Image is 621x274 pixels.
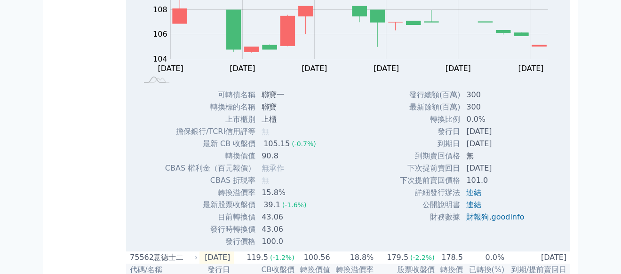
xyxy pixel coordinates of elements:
td: 18.8% [331,251,374,264]
span: 無 [262,176,269,185]
td: 15.8% [256,187,324,199]
a: 連結 [466,188,481,197]
div: 意德士二 [153,252,196,263]
td: 上市櫃別 [165,113,256,125]
td: [DATE] [199,251,234,264]
a: 財報狗 [466,212,489,221]
td: 詳細發行辦法 [399,187,461,199]
td: 0.0% [463,251,505,264]
td: 發行價格 [165,235,256,248]
td: 0.0% [461,113,532,125]
td: 101.0 [461,174,532,187]
tspan: [DATE] [445,63,470,72]
td: 公開說明書 [399,199,461,211]
td: 可轉債名稱 [165,89,256,101]
span: (-0.7%) [292,140,316,148]
a: 連結 [466,200,481,209]
span: (-1.6%) [282,201,307,209]
td: 最新股票收盤價 [165,199,256,211]
td: 300 [461,101,532,113]
td: 最新餘額(百萬) [399,101,461,113]
td: 到期日 [399,138,461,150]
div: 179.5 [385,252,410,263]
td: 下次提前賣回日 [399,162,461,174]
div: 105.15 [262,138,292,149]
td: 財務數據 [399,211,461,223]
td: 聯寶 [256,101,324,113]
td: 最新 CB 收盤價 [165,138,256,150]
div: 119.5 [245,252,270,263]
td: 目前轉換價 [165,211,256,223]
td: 下次提前賣回價格 [399,174,461,187]
td: 43.06 [256,211,324,223]
tspan: [DATE] [518,63,543,72]
td: CBAS 權利金（百元報價） [165,162,256,174]
tspan: [DATE] [158,63,183,72]
td: 轉換標的名稱 [165,101,256,113]
td: [DATE] [461,138,532,150]
td: 43.06 [256,223,324,235]
td: 發行總額(百萬) [399,89,461,101]
tspan: [DATE] [302,63,327,72]
tspan: [DATE] [230,63,255,72]
td: 100.0 [256,235,324,248]
tspan: 106 [153,30,167,39]
tspan: 108 [153,5,167,14]
td: 擔保銀行/TCRI信用評等 [165,125,256,138]
div: 39.1 [262,199,282,211]
span: (-2.2%) [410,254,435,261]
span: 無承作 [262,164,284,172]
tspan: 104 [153,54,167,63]
td: 300 [461,89,532,101]
td: 轉換溢價率 [165,187,256,199]
td: 聯寶一 [256,89,324,101]
span: 無 [262,127,269,136]
td: 發行日 [399,125,461,138]
td: 100.56 [295,251,331,264]
td: [DATE] [505,251,570,264]
td: , [461,211,532,223]
td: [DATE] [461,162,532,174]
td: 178.5 [435,251,463,264]
a: goodinfo [491,212,524,221]
td: 上櫃 [256,113,324,125]
td: 發行時轉換價 [165,223,256,235]
td: 轉換比例 [399,113,461,125]
td: CBAS 折現率 [165,174,256,187]
tspan: [DATE] [374,63,399,72]
span: (-1.2%) [270,254,295,261]
td: 轉換價值 [165,150,256,162]
td: 90.8 [256,150,324,162]
div: 75562 [130,252,151,263]
td: 到期賣回價格 [399,150,461,162]
td: 無 [461,150,532,162]
td: [DATE] [461,125,532,138]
